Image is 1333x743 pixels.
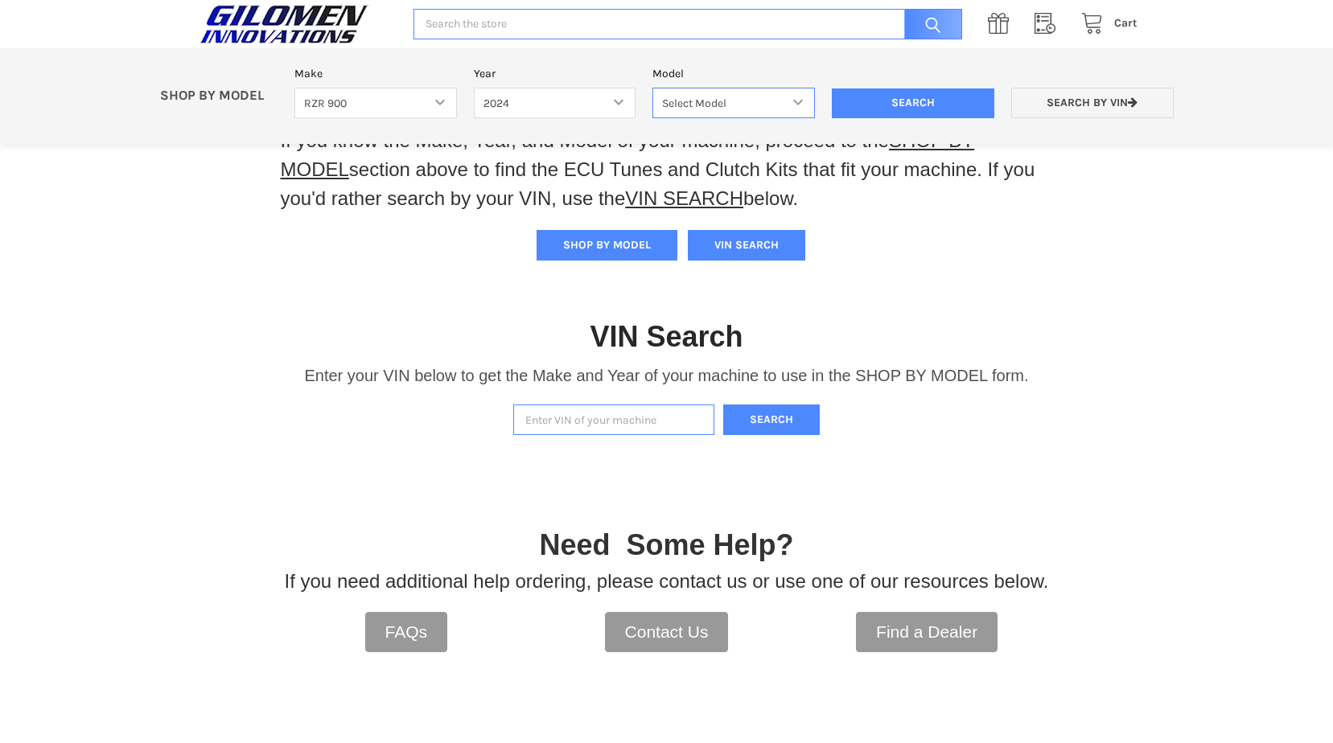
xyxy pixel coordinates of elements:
a: FAQs [365,612,448,652]
a: Search by VIN [1011,88,1174,119]
a: SHOP BY MODEL [281,129,975,180]
a: Find a Dealer [856,612,998,652]
a: Contact Us [605,612,729,652]
input: Search the store [413,9,961,40]
a: Cart [1072,14,1138,34]
img: GILOMEN INNOVATIONS [195,4,372,44]
a: GILOMEN INNOVATIONS [195,4,397,44]
button: VIN SEARCH [688,230,805,261]
p: If you need additional help ordering, please contact us or use one of our resources below. [285,567,1049,596]
label: Model [652,65,815,82]
input: Search [832,88,994,119]
p: Need Some Help? [539,523,793,567]
a: VIN SEARCH [625,187,743,209]
input: Search [896,9,962,40]
p: If you know the Make, Year, and Model of your machine, proceed to the section above to find the E... [281,126,1053,213]
label: Year [474,65,636,82]
button: SHOP BY MODEL [537,230,677,261]
label: Make [294,65,457,82]
input: Enter VIN of your machine [513,404,714,436]
button: Search [723,404,820,436]
span: Cart [1114,16,1138,30]
p: Enter your VIN below to get the Make and Year of your machine to use in the SHOP BY MODEL form. [304,363,1028,388]
h1: VIN Search [590,318,743,355]
p: SHOP BY MODEL [151,88,286,105]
